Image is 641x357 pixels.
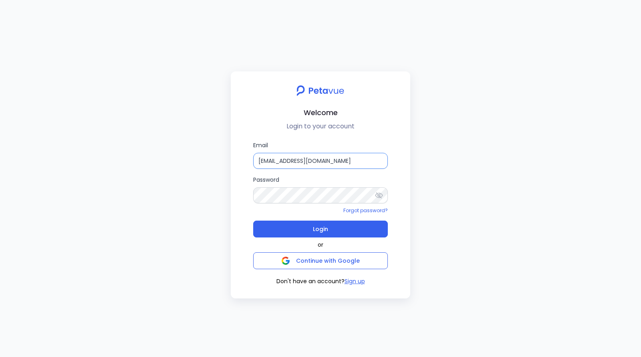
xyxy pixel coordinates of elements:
label: Password [253,175,388,203]
label: Email [253,141,388,169]
button: Sign up [345,277,365,286]
button: Login [253,221,388,237]
a: Forgot password? [343,207,388,214]
span: Login [313,223,328,235]
span: Don't have an account? [276,277,345,286]
h2: Welcome [237,107,404,118]
span: or [318,241,323,249]
img: petavue logo [291,81,349,100]
input: Email [253,153,388,169]
p: Login to your account [237,122,404,131]
button: Continue with Google [253,252,388,269]
span: Continue with Google [296,257,360,265]
input: Password [253,187,388,203]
